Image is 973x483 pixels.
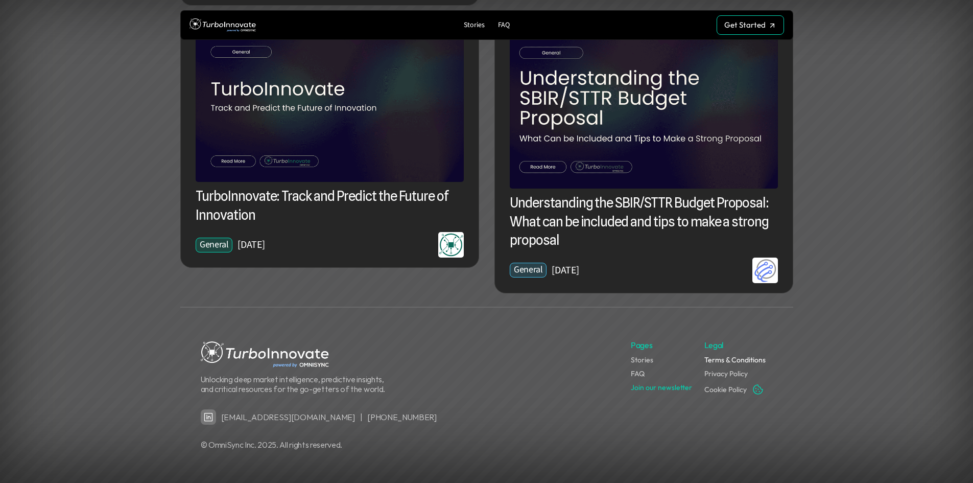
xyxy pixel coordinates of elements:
button: Cookie Trigger [752,383,764,396]
img: TurboInnovate Logo [189,16,256,35]
a: Stories [460,18,489,32]
a: [PHONE_NUMBER] [367,412,437,422]
p: © OmniSync Inc. 2025. All rights reserved. [201,440,626,450]
p: Pages [631,339,652,351]
p: Stories [464,21,485,30]
a: Stories [631,355,653,364]
p: | [360,412,363,422]
a: FAQ [631,369,645,378]
p: Get Started [724,20,766,30]
a: [EMAIL_ADDRESS][DOMAIN_NAME] [221,412,355,422]
p: FAQ [498,21,510,30]
p: Legal [704,339,724,351]
a: Cookie Policy [704,385,747,394]
a: Terms & Conditions [704,355,766,364]
a: Get Started [717,15,784,35]
a: FAQ [494,18,514,32]
p: Unlocking deep market intelligence, predictive insights, and critical resources for the go-getter... [201,375,390,394]
a: Privacy Policy [704,369,748,378]
a: Join our newsletter [631,383,692,392]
